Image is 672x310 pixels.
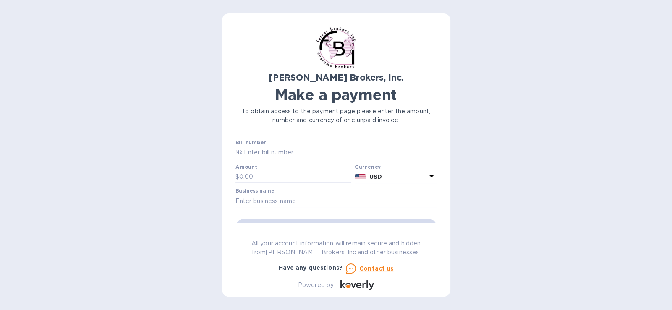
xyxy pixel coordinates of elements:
label: Business name [235,189,274,194]
p: $ [235,172,239,181]
h1: Make a payment [235,86,437,104]
input: Enter business name [235,195,437,207]
p: All your account information will remain secure and hidden from [PERSON_NAME] Brokers, Inc. and o... [235,239,437,257]
label: Bill number [235,141,266,146]
p: № [235,148,242,157]
b: Currency [355,164,381,170]
input: 0.00 [239,171,352,183]
img: USD [355,174,366,180]
u: Contact us [359,265,394,272]
b: Have any questions? [279,264,343,271]
b: USD [369,173,382,180]
b: [PERSON_NAME] Brokers, Inc. [269,72,403,83]
p: Powered by [298,281,334,289]
p: To obtain access to the payment page please enter the amount, number and currency of one unpaid i... [235,107,437,125]
input: Enter bill number [242,146,437,159]
label: Amount [235,164,257,169]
